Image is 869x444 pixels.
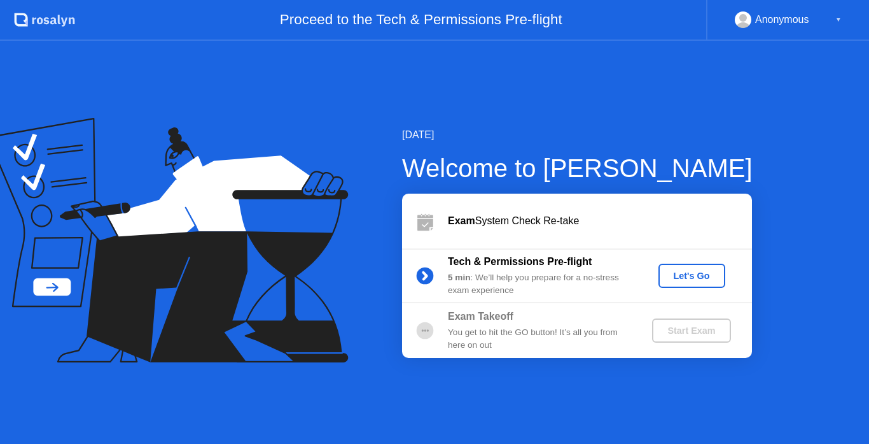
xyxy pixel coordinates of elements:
[664,271,720,281] div: Let's Go
[448,273,471,282] b: 5 min
[448,311,513,322] b: Exam Takeoff
[448,213,752,229] div: System Check Re-take
[402,149,753,187] div: Welcome to [PERSON_NAME]
[657,326,725,336] div: Start Exam
[448,256,592,267] b: Tech & Permissions Pre-flight
[448,215,475,226] b: Exam
[402,127,753,143] div: [DATE]
[658,264,725,288] button: Let's Go
[448,271,631,297] div: : We’ll help you prepare for a no-stress exam experience
[835,11,842,28] div: ▼
[652,319,730,343] button: Start Exam
[448,326,631,352] div: You get to hit the GO button! It’s all you from here on out
[755,11,809,28] div: Anonymous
